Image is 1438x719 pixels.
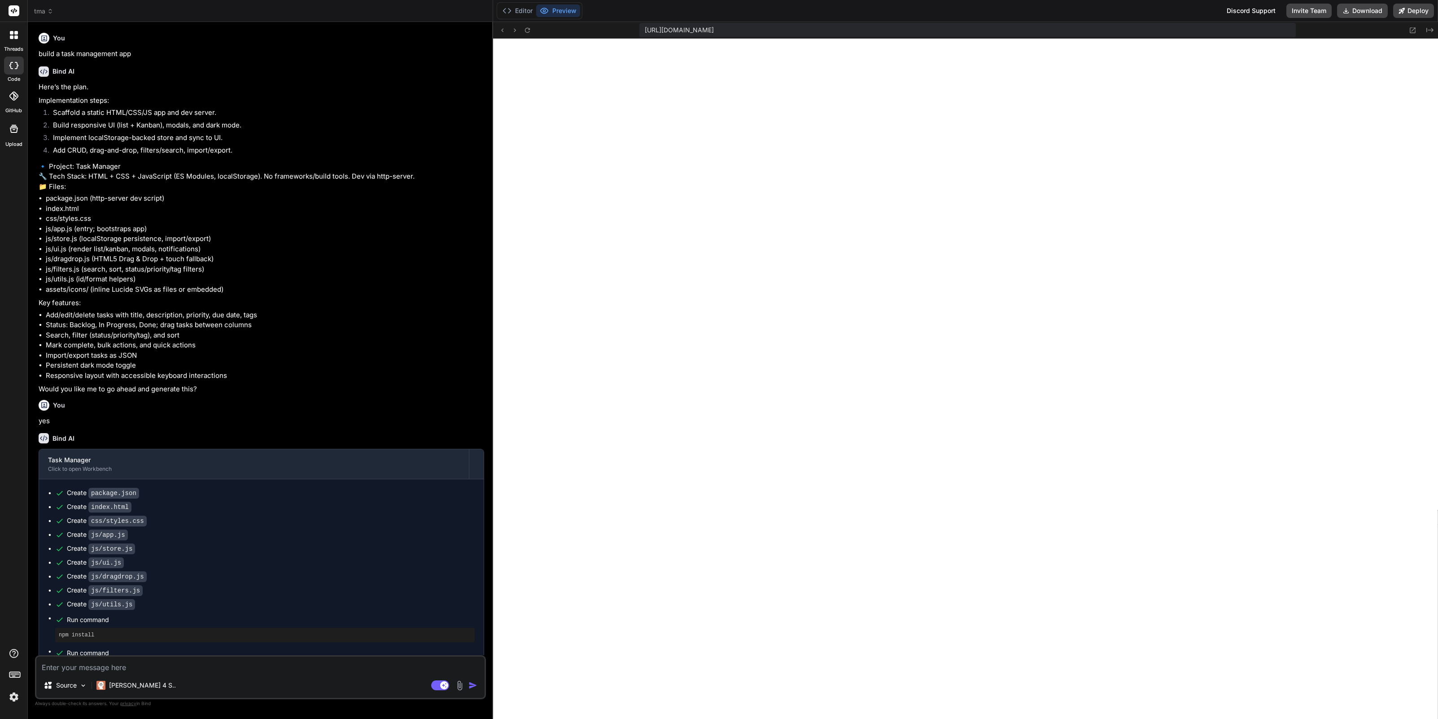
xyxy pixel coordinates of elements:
[39,96,484,106] p: Implementation steps:
[46,340,484,351] li: Mark complete, bulk actions, and quick actions
[88,516,147,526] code: css/styles.css
[67,544,135,553] div: Create
[1286,4,1332,18] button: Invite Team
[46,254,484,264] li: js/dragdrop.js (HTML5 Drag & Drop + touch fallback)
[53,401,65,410] h6: You
[39,82,484,92] p: Here’s the plan.
[46,310,484,320] li: Add/edit/delete tasks with title, description, priority, due date, tags
[46,351,484,361] li: Import/export tasks as JSON
[109,681,176,690] p: [PERSON_NAME] 4 S..
[5,140,22,148] label: Upload
[39,298,484,308] p: Key features:
[67,488,139,498] div: Create
[120,701,136,706] span: privacy
[46,320,484,330] li: Status: Backlog, In Progress, Done; drag tasks between columns
[88,530,128,540] code: js/app.js
[1221,4,1281,18] div: Discord Support
[88,557,124,568] code: js/ui.js
[67,530,128,539] div: Create
[46,145,484,158] li: Add CRUD, drag-and-drop, filters/search, import/export.
[536,4,580,17] button: Preview
[46,120,484,133] li: Build responsive UI (list + Kanban), modals, and dark mode.
[67,558,124,567] div: Create
[1393,4,1434,18] button: Deploy
[96,681,105,690] img: Claude 4 Sonnet
[52,67,74,76] h6: Bind AI
[53,34,65,43] h6: You
[46,193,484,204] li: package.json (http-server dev script)
[6,689,22,705] img: settings
[46,133,484,145] li: Implement localStorage-backed store and sync to UI.
[493,39,1438,719] iframe: Preview
[67,572,147,581] div: Create
[88,544,135,554] code: js/store.js
[46,204,484,214] li: index.html
[645,26,714,35] span: [URL][DOMAIN_NAME]
[67,600,135,609] div: Create
[88,571,147,582] code: js/dragdrop.js
[8,75,20,83] label: code
[88,502,131,513] code: index.html
[455,680,465,691] img: attachment
[88,585,143,596] code: js/filters.js
[35,699,486,708] p: Always double-check its answers. Your in Bind
[59,631,471,639] pre: npm install
[46,214,484,224] li: css/styles.css
[88,488,139,499] code: package.json
[4,45,23,53] label: threads
[46,244,484,254] li: js/ui.js (render list/kanban, modals, notifications)
[48,456,460,465] div: Task Manager
[46,234,484,244] li: js/store.js (localStorage persistence, import/export)
[39,416,484,426] p: yes
[48,465,460,473] div: Click to open Workbench
[46,264,484,275] li: js/filters.js (search, sort, status/priority/tag filters)
[34,7,53,16] span: tma
[88,599,135,610] code: js/utils.js
[46,224,484,234] li: js/app.js (entry; bootstraps app)
[39,449,469,479] button: Task ManagerClick to open Workbench
[67,649,475,658] span: Run command
[67,615,475,624] span: Run command
[499,4,536,17] button: Editor
[46,285,484,295] li: assets/icons/ (inline Lucide SVGs as files or embedded)
[67,502,131,512] div: Create
[46,108,484,120] li: Scaffold a static HTML/CSS/JS app and dev server.
[39,49,484,59] p: build a task management app
[1337,4,1388,18] button: Download
[52,434,74,443] h6: Bind AI
[46,360,484,371] li: Persistent dark mode toggle
[46,330,484,341] li: Search, filter (status/priority/tag), and sort
[67,586,143,595] div: Create
[67,516,147,526] div: Create
[5,107,22,114] label: GitHub
[39,384,484,395] p: Would you like me to go ahead and generate this?
[46,274,484,285] li: js/utils.js (id/format helpers)
[56,681,77,690] p: Source
[79,682,87,689] img: Pick Models
[46,371,484,381] li: Responsive layout with accessible keyboard interactions
[468,681,477,690] img: icon
[39,162,484,192] p: 🔹 Project: Task Manager 🔧 Tech Stack: HTML + CSS + JavaScript (ES Modules, localStorage). No fram...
